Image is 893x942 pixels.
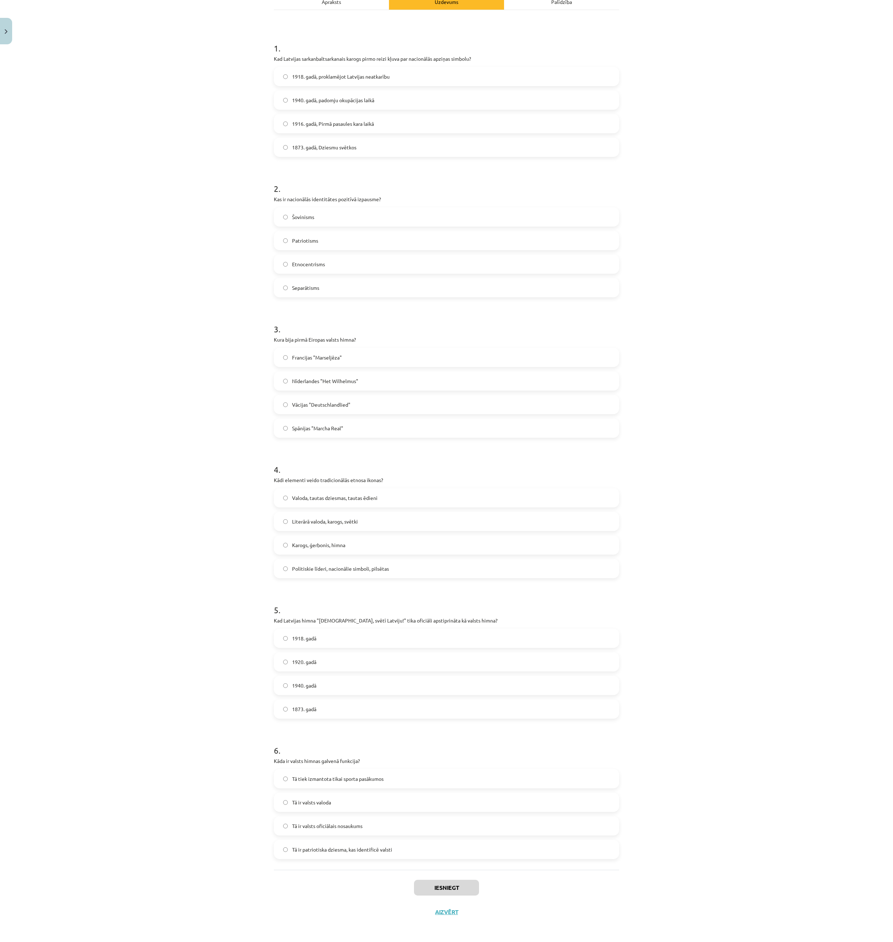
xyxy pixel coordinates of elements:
[283,98,288,103] input: 1940. gadā, padomju okupācijas laikā
[274,733,619,755] h1: 6 .
[292,354,342,361] span: Francijas "Marseljēza"
[292,775,384,783] span: Tā tiek izmantota tikai sporta pasākumos
[283,683,288,688] input: 1940. gadā
[292,635,316,642] span: 1918. gadā
[283,707,288,712] input: 1873. gadā
[283,379,288,383] input: Nīderlandes "Het Wilhelmus"
[283,262,288,267] input: Etnocentrisms
[292,846,392,853] span: Tā ir patriotiska dziesma, kas identificē valsti
[274,195,619,203] p: Kas ir nacionālās identitātes pozitīvā izpausme?
[292,377,358,385] span: Nīderlandes "Het Wilhelmus"
[433,908,460,916] button: Aizvērt
[292,425,343,432] span: Spānijas "Marcha Real"
[292,494,378,502] span: Valoda, tautas dziesmas, tautas ēdieni
[414,880,479,896] button: Iesniegt
[283,777,288,781] input: Tā tiek izmantota tikai sporta pasākumos
[292,658,316,666] span: 1920. gadā
[283,519,288,524] input: Literārā valoda, karogs, svētki
[283,824,288,828] input: Tā ir valsts oficiālais nosaukums
[292,120,374,128] span: 1916. gadā, Pirmā pasaules kara laikā
[274,593,619,615] h1: 5 .
[292,73,390,80] span: 1918. gadā, proklamējot Latvijas neatkarību
[274,31,619,53] h1: 1 .
[283,566,288,571] input: Politiskie līderi, nacionālie simboli, pilsētas
[274,55,619,63] p: Kad Latvijas sarkanbaltsarkanais karogs pirmo reizi kļuva par nacionālās apziņas simbolu?
[292,822,362,830] span: Tā ir valsts oficiālais nosaukums
[292,401,350,408] span: Vācijas "Deutschlandlied"
[292,237,318,244] span: Patriotisms
[283,496,288,500] input: Valoda, tautas dziesmas, tautas ēdieni
[292,799,331,806] span: Tā ir valsts valoda
[283,543,288,547] input: Karogs, ģerbonis, himna
[5,29,8,34] img: icon-close-lesson-0947bae3869378f0d4975bcd49f059093ad1ed9edebbc8119c70593378902aed.svg
[292,518,358,525] span: Literārā valoda, karogs, svētki
[292,541,345,549] span: Karogs, ģerbonis, himna
[292,284,319,292] span: Separātisms
[292,144,356,151] span: 1873. gadā, Dziesmu svētkos
[274,336,619,343] p: Kura bija pirmā Eiropas valsts himna?
[274,171,619,193] h1: 2 .
[283,660,288,664] input: 1920. gadā
[283,636,288,641] input: 1918. gadā
[274,757,619,765] p: Kāda ir valsts himnas galvenā funkcija?
[283,238,288,243] input: Patriotisms
[292,705,316,713] span: 1873. gadā
[283,145,288,150] input: 1873. gadā, Dziesmu svētkos
[283,74,288,79] input: 1918. gadā, proklamējot Latvijas neatkarību
[274,476,619,484] p: Kādi elementi veido tradicionālās etnosa ikonas?
[283,402,288,407] input: Vācijas "Deutschlandlied"
[292,213,314,221] span: Šovinisms
[292,96,374,104] span: 1940. gadā, padomju okupācijas laikā
[283,426,288,431] input: Spānijas "Marcha Real"
[283,122,288,126] input: 1916. gadā, Pirmā pasaules kara laikā
[292,565,389,572] span: Politiskie līderi, nacionālie simboli, pilsētas
[283,800,288,805] input: Tā ir valsts valoda
[274,617,619,624] p: Kad Latvijas himna "[DEMOGRAPHIC_DATA], svētī Latviju!" tika oficiāli apstiprināta kā valsts himna?
[283,355,288,360] input: Francijas "Marseljēza"
[283,215,288,219] input: Šovinisms
[283,286,288,290] input: Separātisms
[292,261,325,268] span: Etnocentrisms
[292,682,316,689] span: 1940. gadā
[274,452,619,474] h1: 4 .
[283,847,288,852] input: Tā ir patriotiska dziesma, kas identificē valsti
[274,312,619,334] h1: 3 .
